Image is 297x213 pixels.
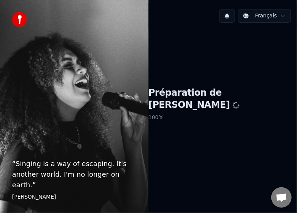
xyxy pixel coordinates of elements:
[271,187,292,208] div: Ouvrir le chat
[12,193,136,201] footer: [PERSON_NAME]
[12,12,27,27] img: youka
[12,159,136,190] p: “ Singing is a way of escaping. It's another world. I'm no longer on earth. ”
[148,111,297,124] p: 100 %
[148,87,297,111] h1: Préparation de [PERSON_NAME]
